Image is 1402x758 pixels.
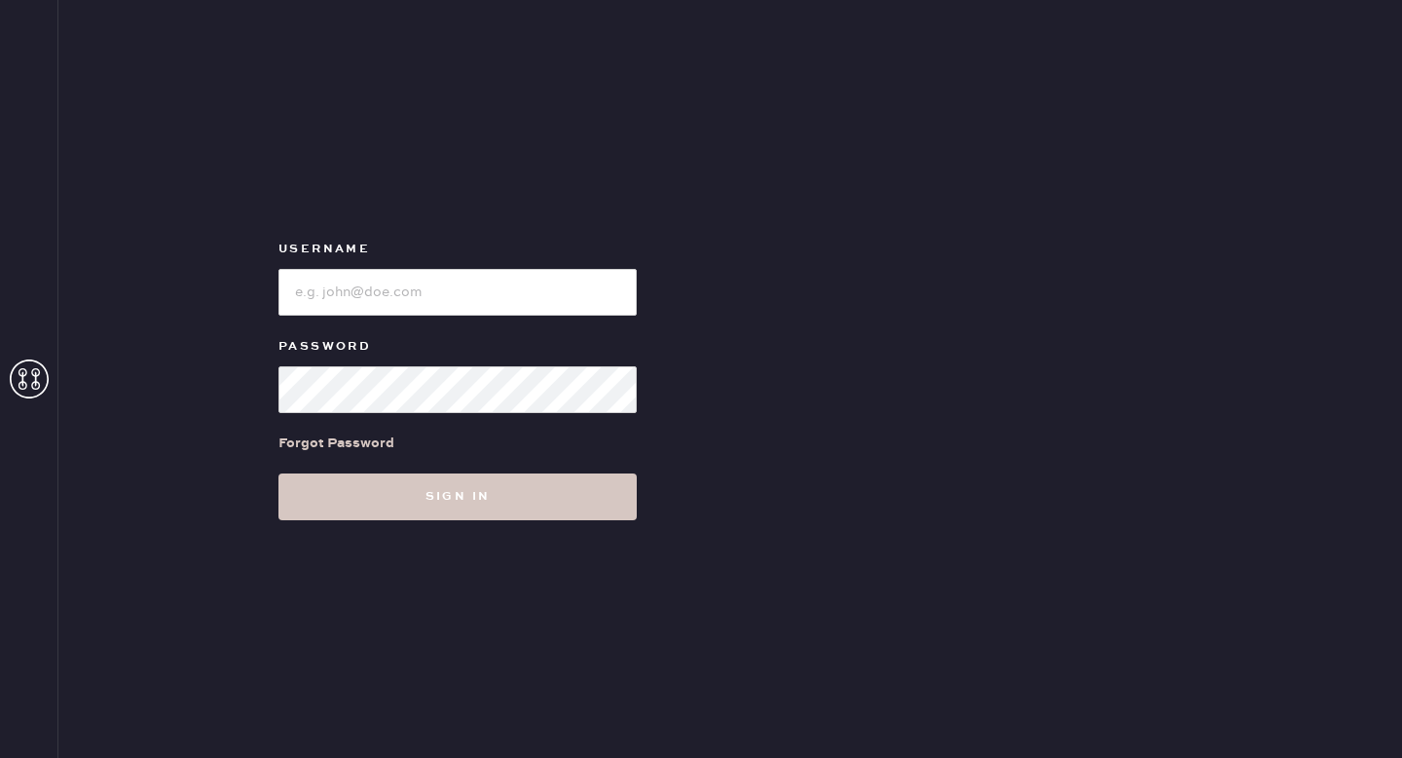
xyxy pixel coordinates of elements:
input: e.g. john@doe.com [278,269,637,316]
button: Sign in [278,474,637,520]
a: Forgot Password [278,413,394,474]
label: Username [278,238,637,261]
div: Forgot Password [278,433,394,454]
label: Password [278,335,637,359]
